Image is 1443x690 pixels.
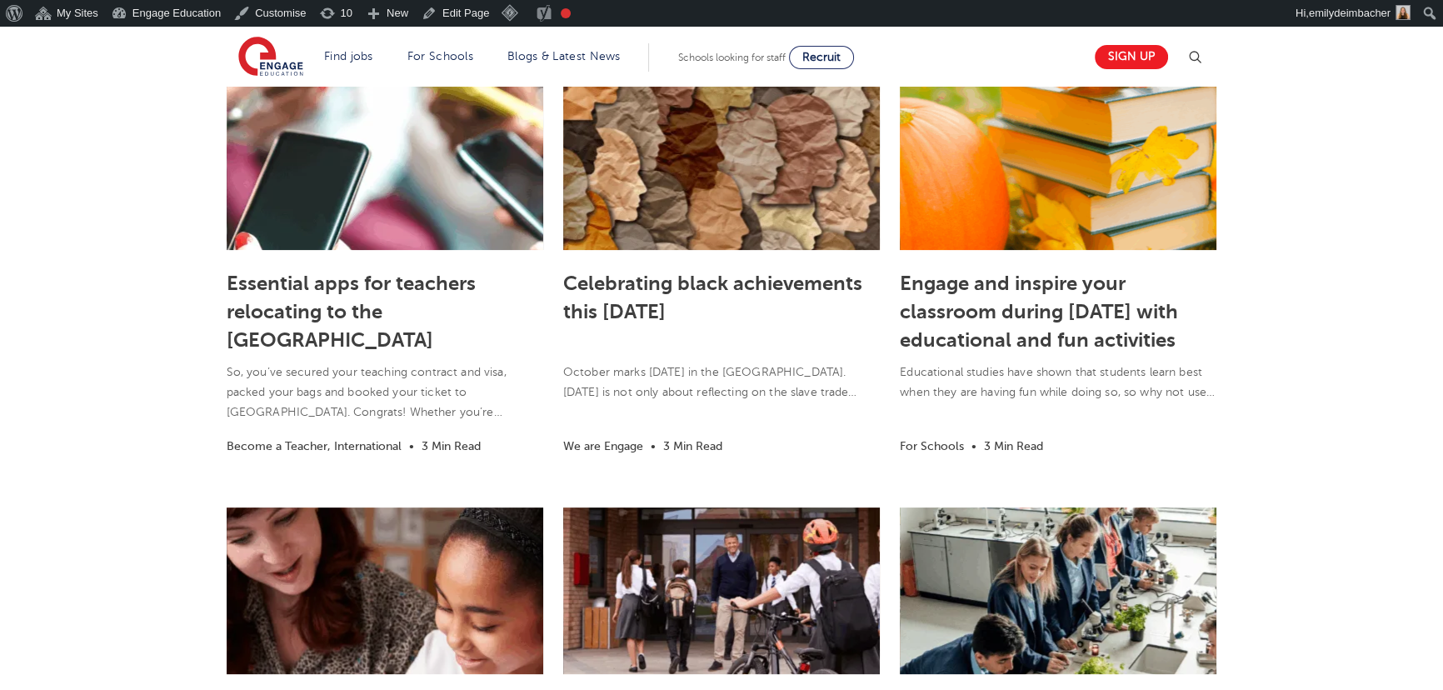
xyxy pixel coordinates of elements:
li: • [967,437,981,456]
p: So, you’ve secured your teaching contract and visa, packed your bags and booked your ticket to [G... [227,362,543,422]
a: Recruit [789,46,854,69]
li: 3 Min Read [663,437,722,456]
a: Engage and inspire your classroom during [DATE] with educational and fun activities [900,272,1178,352]
li: 3 Min Read [984,437,1043,456]
p: Educational studies have shown that students learn best when they are having fun while doing so, ... [900,362,1216,402]
span: Recruit [802,51,841,63]
a: Sign up [1095,45,1168,69]
li: 3 Min Read [422,437,481,456]
li: We are Engage [563,437,643,456]
p: October marks [DATE] in the [GEOGRAPHIC_DATA]. [DATE] is not only about reflecting on the slave t... [563,362,880,402]
span: emilydeimbacher [1309,7,1391,19]
span: Schools looking for staff [678,52,786,63]
li: Become a Teacher, International [227,437,402,456]
a: Find jobs [324,50,373,62]
a: Essential apps for teachers relocating to the [GEOGRAPHIC_DATA] [227,272,476,352]
img: Engage Education [238,37,303,78]
a: For Schools [407,50,473,62]
a: Celebrating black achievements this [DATE] [563,272,862,323]
li: • [405,437,418,456]
li: For Schools [900,437,964,456]
li: • [647,437,660,456]
a: Blogs & Latest News [507,50,621,62]
div: Focus keyphrase not set [561,8,571,18]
